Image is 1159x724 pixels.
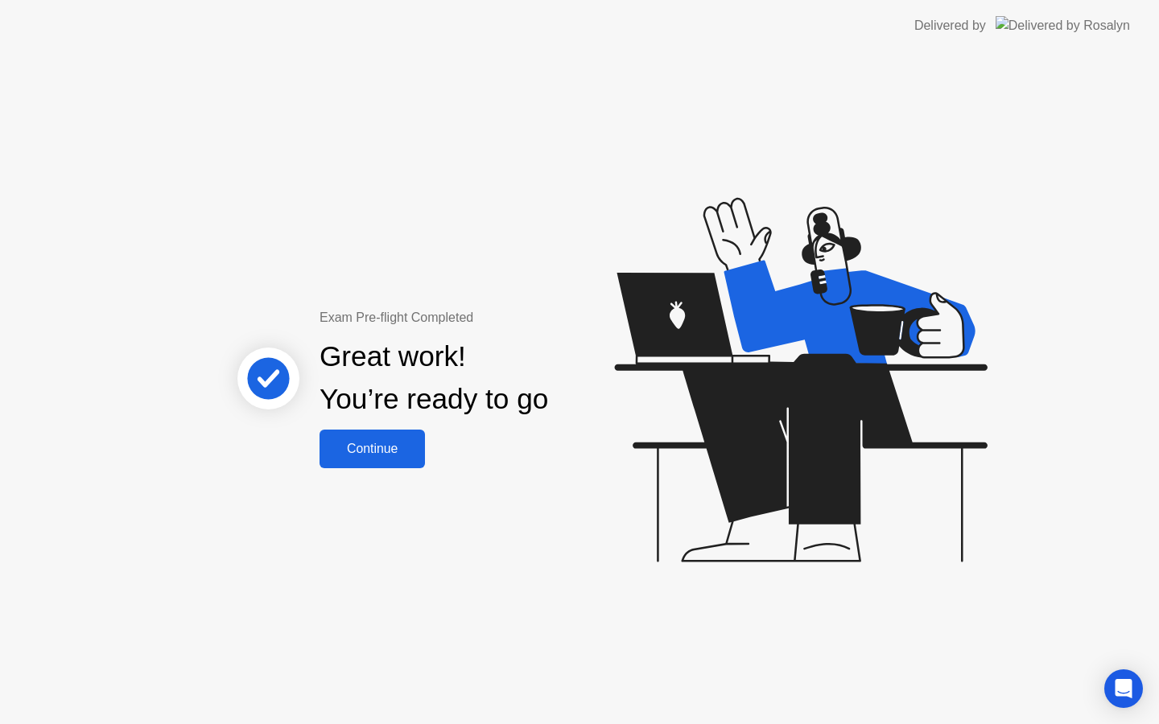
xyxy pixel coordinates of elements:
div: Great work! You’re ready to go [320,335,548,421]
div: Delivered by [914,16,986,35]
div: Open Intercom Messenger [1104,669,1143,708]
img: Delivered by Rosalyn [996,16,1130,35]
button: Continue [320,430,425,468]
div: Continue [324,442,420,456]
div: Exam Pre-flight Completed [320,308,652,327]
